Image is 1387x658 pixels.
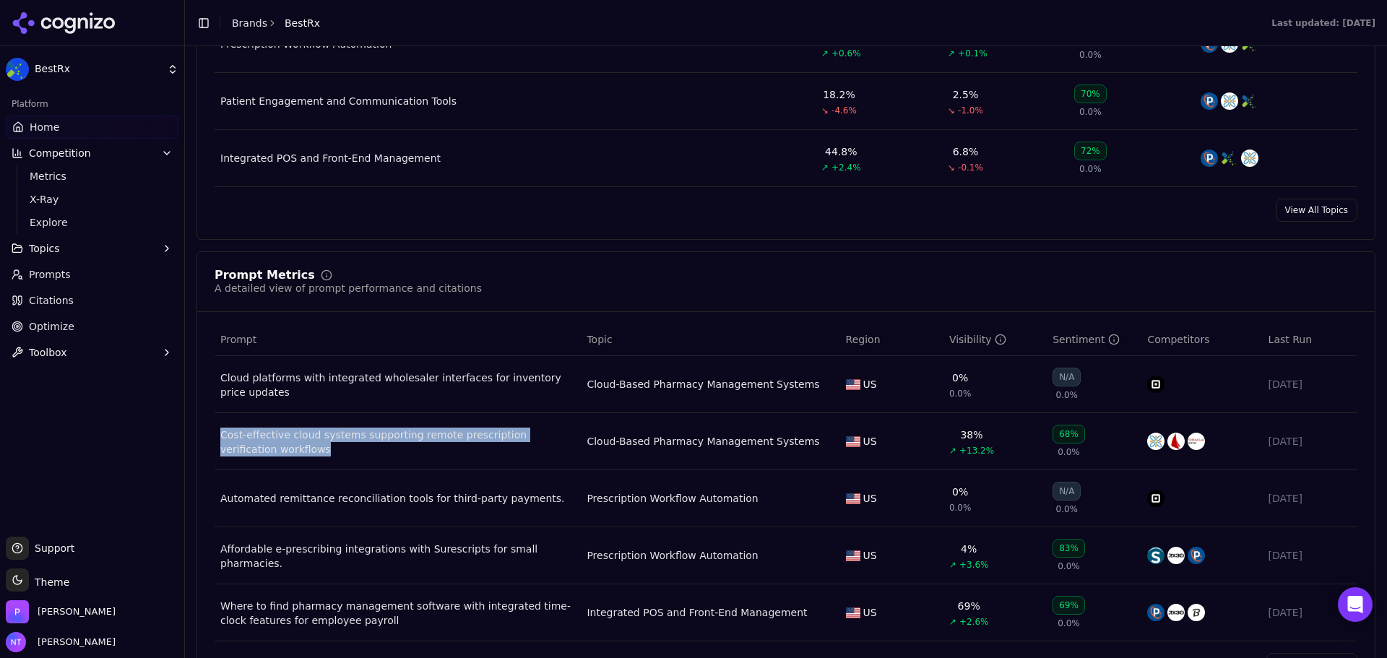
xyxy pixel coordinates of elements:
[35,63,161,76] span: BestRx
[1269,434,1352,449] div: [DATE]
[1056,389,1079,401] span: 0.0%
[6,600,116,623] button: Open organization switcher
[846,493,860,504] img: US flag
[831,162,861,173] span: +2.4%
[1056,503,1079,515] span: 0.0%
[1147,433,1165,450] img: primerx
[220,332,256,347] span: Prompt
[1188,604,1205,621] img: qs/1
[949,616,956,628] span: ↗
[1147,332,1209,347] span: Competitors
[29,319,74,334] span: Optimize
[960,428,982,442] div: 38%
[285,16,320,30] span: BestRx
[1167,433,1185,450] img: redsail technologies
[1079,106,1102,118] span: 0.0%
[220,491,575,506] a: Automated remittance reconciliation tools for third-party payments.
[846,550,860,561] img: US flag
[952,485,968,499] div: 0%
[846,379,860,390] img: US flag
[831,48,861,59] span: +0.6%
[1074,142,1107,160] div: 72%
[1141,324,1262,356] th: Competitors
[1188,433,1205,450] img: cerner
[823,87,855,102] div: 18.2%
[1271,17,1375,29] div: Last updated: [DATE]
[831,105,857,116] span: -4.6%
[29,345,67,360] span: Toolbox
[949,332,1006,347] div: Visibility
[6,92,178,116] div: Platform
[863,377,877,391] span: US
[958,48,988,59] span: +0.1%
[220,599,575,628] a: Where to find pharmacy management software with integrated time-clock features for employee payroll
[1147,604,1165,621] img: pioneerrx
[1147,490,1165,507] img: square
[587,377,819,391] a: Cloud-Based Pharmacy Management Systems
[6,58,29,81] img: BestRx
[6,632,26,652] img: Nate Tower
[1269,491,1352,506] div: [DATE]
[959,616,989,628] span: +2.6%
[961,542,977,556] div: 4%
[215,269,315,281] div: Prompt Metrics
[1269,605,1352,620] div: [DATE]
[958,105,983,116] span: -1.0%
[215,281,482,295] div: A detailed view of prompt performance and citations
[215,324,1357,641] div: Data table
[821,105,829,116] span: ↘
[863,491,877,506] span: US
[29,293,74,308] span: Citations
[948,105,955,116] span: ↘
[1058,446,1080,458] span: 0.0%
[846,436,860,447] img: US flag
[6,315,178,338] a: Optimize
[215,324,581,356] th: Prompt
[6,341,178,364] button: Toolbox
[863,434,877,449] span: US
[1221,150,1238,167] img: bestrx
[6,632,116,652] button: Open user button
[24,166,161,186] a: Metrics
[232,16,320,30] nav: breadcrumb
[581,324,839,356] th: Topic
[32,636,116,649] span: [PERSON_NAME]
[29,146,91,160] span: Competition
[6,263,178,286] a: Prompts
[1074,85,1107,103] div: 70%
[1053,596,1085,615] div: 69%
[1276,199,1357,222] a: View All Topics
[1201,92,1218,110] img: pioneerrx
[953,87,979,102] div: 2.5%
[1338,587,1373,622] div: Open Intercom Messenger
[949,445,956,456] span: ↗
[6,289,178,312] a: Citations
[6,237,178,260] button: Topics
[863,605,877,620] span: US
[1269,377,1352,391] div: [DATE]
[840,324,943,356] th: Region
[220,151,441,165] a: Integrated POS and Front-End Management
[958,162,983,173] span: -0.1%
[1201,150,1218,167] img: pioneerrx
[953,144,979,159] div: 6.8%
[1053,425,1085,443] div: 68%
[6,142,178,165] button: Competition
[38,605,116,618] span: Perrill
[29,576,69,588] span: Theme
[1047,324,1141,356] th: sentiment
[29,241,60,256] span: Topics
[232,17,267,29] a: Brands
[587,605,807,620] div: Integrated POS and Front-End Management
[1147,547,1165,564] img: surescripts
[1147,376,1165,393] img: square
[220,542,575,571] div: Affordable e-prescribing integrations with Surescripts for small pharmacies.
[220,428,575,456] a: Cost-effective cloud systems supporting remote prescription verification workflows
[1269,548,1352,563] div: [DATE]
[1263,324,1357,356] th: Last Run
